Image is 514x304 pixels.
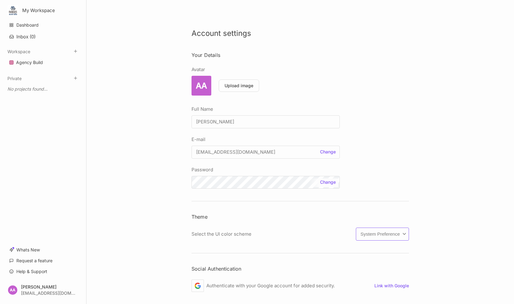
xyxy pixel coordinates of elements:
[6,266,81,277] a: Help & Support
[6,244,81,256] a: Whats New
[192,115,340,128] input: Enter a display name
[6,57,81,69] div: Agency Build
[6,83,81,95] div: No projects found...
[192,214,409,220] h3: Theme
[374,284,409,288] button: Link with Google
[6,31,81,42] button: Inbox (0)
[192,230,322,238] div: Select the UI color scheme
[206,282,335,289] p: Authenticate with your Google account for added security.
[21,291,75,295] div: [EMAIL_ADDRESS][DOMAIN_NAME]
[6,255,81,267] a: Request a feature
[192,76,211,96] div: AA
[7,5,79,16] button: My Workspace
[6,82,81,96] div: Private
[22,8,69,13] div: My Workspace
[192,136,340,143] label: E-mail
[192,266,409,272] h3: Social Authentication
[192,30,409,37] h1: Account settings
[219,79,259,92] button: Upload image
[319,150,337,154] button: Change email
[6,281,81,299] button: AA[PERSON_NAME][EMAIL_ADDRESS][DOMAIN_NAME]
[6,19,81,31] a: Dashboard
[7,76,22,81] button: Private
[194,282,201,289] img: Google
[16,59,43,66] div: Agency Build
[192,166,340,173] label: Password
[21,285,75,289] div: [PERSON_NAME]
[192,66,409,73] label: Avatar
[7,49,30,54] button: Workspace
[192,52,409,58] h3: Your Details
[6,57,81,68] a: Agency Build
[319,180,337,184] button: Change password
[192,105,340,113] label: Full Name
[6,55,81,71] div: Workspace
[8,285,17,295] div: AA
